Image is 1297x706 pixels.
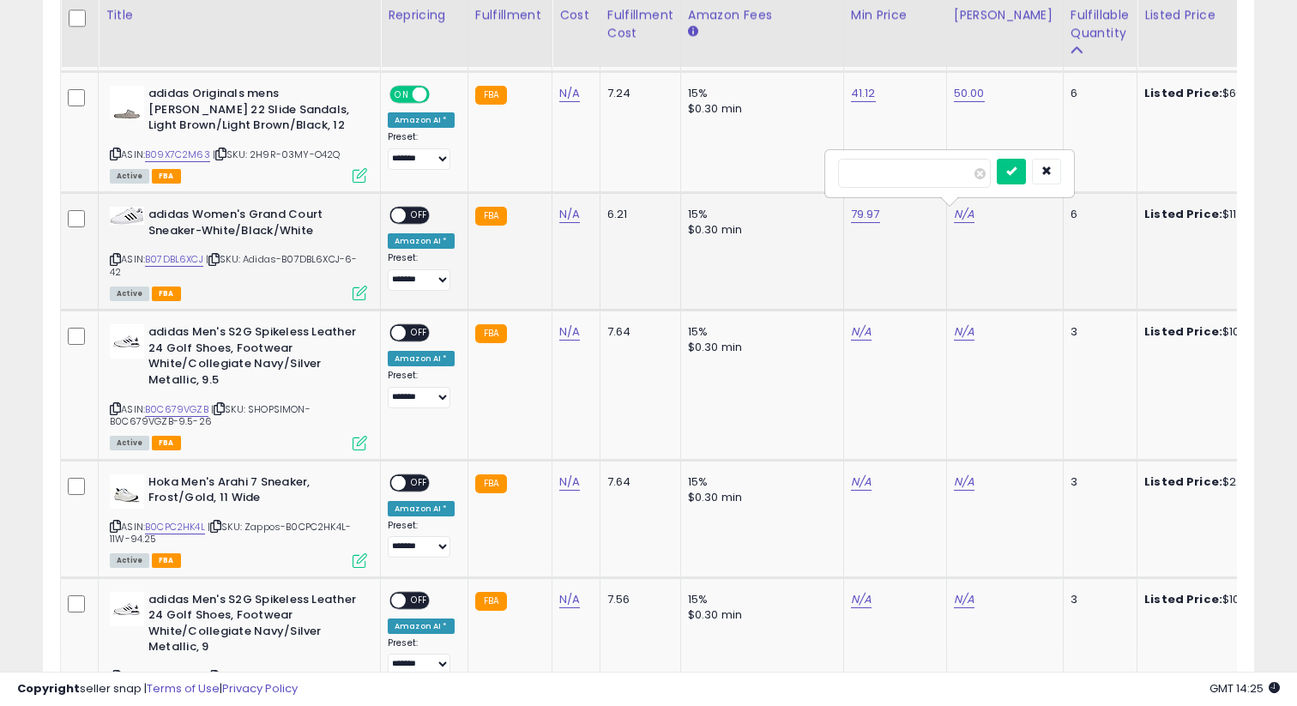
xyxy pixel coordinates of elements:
[954,591,974,608] a: N/A
[559,474,580,491] a: N/A
[427,87,455,102] span: OFF
[110,207,367,299] div: ASIN:
[1071,474,1124,490] div: 3
[475,86,507,105] small: FBA
[1071,86,1124,101] div: 6
[688,474,830,490] div: 15%
[1144,6,1293,24] div: Listed Price
[110,207,144,225] img: 31Y2Xvwo4tL._SL40_.jpg
[388,637,455,676] div: Preset:
[607,86,667,101] div: 7.24
[559,85,580,102] a: N/A
[110,324,367,448] div: ASIN:
[145,252,203,267] a: B07DBL6XCJ
[1144,324,1287,340] div: $100.00
[688,86,830,101] div: 15%
[388,520,455,558] div: Preset:
[106,6,373,24] div: Title
[1210,680,1280,697] span: 2025-08-15 14:25 GMT
[110,287,149,301] span: All listings currently available for purchase on Amazon
[388,233,455,249] div: Amazon AI *
[475,474,507,493] small: FBA
[688,6,836,24] div: Amazon Fees
[406,593,433,607] span: OFF
[110,474,144,509] img: 31F0ad7icoL._SL40_.jpg
[475,324,507,343] small: FBA
[851,85,876,102] a: 41.12
[110,520,351,546] span: | SKU: Zappos-B0CPC2HK4L-11W-94.25
[954,474,974,491] a: N/A
[851,591,872,608] a: N/A
[148,86,357,138] b: adidas Originals mens [PERSON_NAME] 22 Slide Sandals, Light Brown/Light Brown/Black, 12
[607,324,667,340] div: 7.64
[110,169,149,184] span: All listings currently available for purchase on Amazon
[110,86,367,181] div: ASIN:
[17,681,298,697] div: seller snap | |
[1071,324,1124,340] div: 3
[688,592,830,607] div: 15%
[110,324,144,359] img: 31SoO1AenkL._SL40_.jpg
[688,207,830,222] div: 15%
[1144,206,1222,222] b: Listed Price:
[110,474,367,566] div: ASIN:
[688,324,830,340] div: 15%
[388,131,455,170] div: Preset:
[406,326,433,341] span: OFF
[688,101,830,117] div: $0.30 min
[148,207,357,243] b: adidas Women's Grand Court Sneaker-White/Black/White
[147,680,220,697] a: Terms of Use
[851,474,872,491] a: N/A
[1144,591,1222,607] b: Listed Price:
[406,208,433,223] span: OFF
[1071,592,1124,607] div: 3
[145,148,210,162] a: B09X7C2M63
[17,680,80,697] strong: Copyright
[559,6,593,24] div: Cost
[607,592,667,607] div: 7.56
[688,607,830,623] div: $0.30 min
[475,6,545,24] div: Fulfillment
[110,553,149,568] span: All listings currently available for purchase on Amazon
[152,436,181,450] span: FBA
[388,351,455,366] div: Amazon AI *
[388,370,455,408] div: Preset:
[148,474,357,510] b: Hoka Men's Arahi 7 Sneaker, Frost/Gold, 11 Wide
[1144,323,1222,340] b: Listed Price:
[1144,207,1287,222] div: $110.00
[110,86,144,120] img: 21wIdAOkSPL._SL40_.jpg
[607,207,667,222] div: 6.21
[110,592,144,626] img: 31SoO1AenkL._SL40_.jpg
[222,680,298,697] a: Privacy Policy
[110,402,311,428] span: | SKU: SHOPSIMON-B0C679VGZB-9.5-26
[148,324,357,392] b: adidas Men's S2G Spikeless Leather 24 Golf Shoes, Footwear White/Collegiate Navy/Silver Metallic,...
[1144,474,1287,490] div: $220.00
[559,323,580,341] a: N/A
[388,6,461,24] div: Repricing
[152,553,181,568] span: FBA
[110,252,358,278] span: | SKU: Adidas-B07DBL6XCJ-6-42
[851,323,872,341] a: N/A
[388,112,455,128] div: Amazon AI *
[1144,592,1287,607] div: $100.00
[1071,6,1130,42] div: Fulfillable Quantity
[1144,474,1222,490] b: Listed Price:
[475,207,507,226] small: FBA
[145,402,208,417] a: B0C679VGZB
[851,6,939,24] div: Min Price
[148,592,357,660] b: adidas Men's S2G Spikeless Leather 24 Golf Shoes, Footwear White/Collegiate Navy/Silver Metallic, 9
[391,87,413,102] span: ON
[954,6,1056,24] div: [PERSON_NAME]
[1144,86,1287,101] div: $60.00
[1144,85,1222,101] b: Listed Price:
[388,619,455,634] div: Amazon AI *
[152,287,181,301] span: FBA
[851,206,880,223] a: 79.97
[406,475,433,490] span: OFF
[954,323,974,341] a: N/A
[475,592,507,611] small: FBA
[688,222,830,238] div: $0.30 min
[213,148,341,161] span: | SKU: 2H9R-03MY-O42Q
[1071,207,1124,222] div: 6
[688,490,830,505] div: $0.30 min
[688,24,698,39] small: Amazon Fees.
